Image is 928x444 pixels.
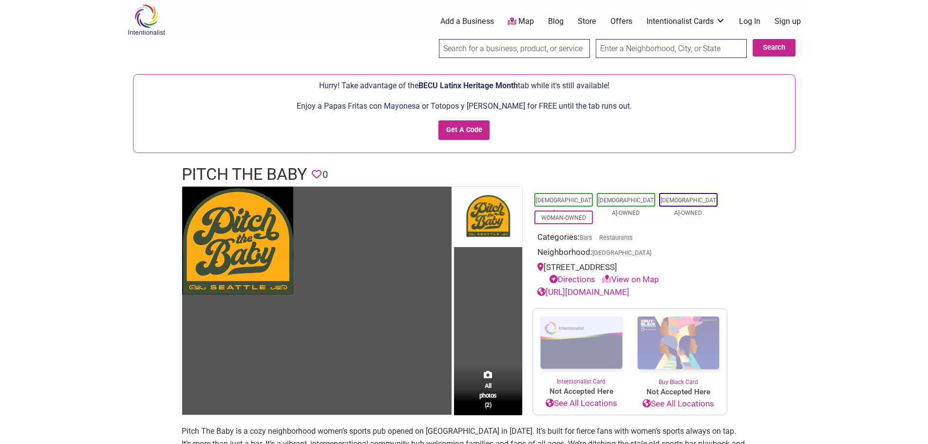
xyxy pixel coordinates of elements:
a: [URL][DOMAIN_NAME] [537,287,629,297]
span: Not Accepted Here [630,386,727,398]
img: Pitch the Baby [182,187,293,294]
span: BECU Latinx Heritage Month [418,81,518,90]
a: Sign up [775,16,801,27]
input: Enter a Neighborhood, City, or State [596,39,747,58]
a: [DEMOGRAPHIC_DATA]-Owned [598,197,654,216]
a: Offers [610,16,632,27]
button: Search [753,39,795,57]
img: Intentionalist Card [533,309,630,377]
div: Neighborhood: [537,246,722,261]
a: Woman-Owned [541,214,586,221]
a: Directions [549,274,595,284]
a: [DEMOGRAPHIC_DATA]-Owned [661,197,716,216]
a: Store [578,16,596,27]
a: Intentionalist Cards [646,16,725,27]
a: Buy Black Card [630,309,727,386]
a: Restaurants [599,234,633,241]
input: Get A Code [438,120,490,140]
a: Map [508,16,534,27]
a: Intentionalist Card [533,309,630,386]
span: 0 [322,167,328,182]
img: Intentionalist [123,4,170,36]
img: Buy Black Card [630,309,727,378]
a: Blog [548,16,564,27]
a: View on Map [602,274,659,284]
div: [STREET_ADDRESS] [537,261,722,286]
a: See All Locations [533,397,630,410]
span: All photos (2) [479,381,497,409]
h1: Pitch The Baby [182,163,307,186]
a: Add a Business [440,16,494,27]
p: Enjoy a Papas Fritas con Mayonesa or Totopos y [PERSON_NAME] for FREE until the tab runs out. [138,100,790,113]
div: Categories: [537,231,722,246]
a: Log In [739,16,760,27]
span: Not Accepted Here [533,386,630,397]
input: Search for a business, product, or service [439,39,590,58]
p: Hurry! Take advantage of the tab while it's still available! [138,79,790,92]
a: [DEMOGRAPHIC_DATA]-Owned [536,197,591,216]
a: See All Locations [630,398,727,410]
a: Bars [580,234,592,241]
span: [GEOGRAPHIC_DATA] [592,250,651,256]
